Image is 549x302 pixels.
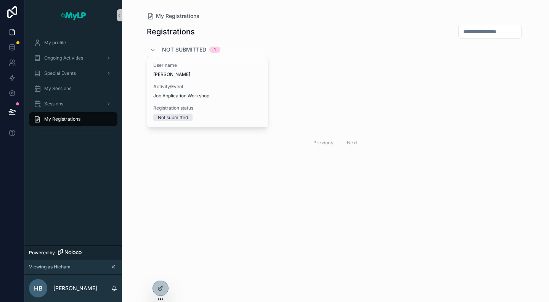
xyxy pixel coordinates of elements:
span: My Registrations [156,12,199,20]
a: Ongoing Activities [29,51,117,65]
a: Powered by [24,245,122,260]
span: User name [153,62,262,68]
div: Not submitted [158,114,188,121]
span: Powered by [29,250,55,256]
span: My Registrations [44,116,80,122]
a: User name[PERSON_NAME]Activity/EventJob Application WorkshopRegistration statusNot submitted [147,56,269,128]
span: Special Events [44,70,76,76]
h1: Registrations [147,26,195,37]
span: Not submitted [162,46,206,53]
span: Sessions [44,101,63,107]
span: Activity/Event [153,84,262,90]
div: 1 [214,47,216,53]
span: Ongoing Activities [44,55,83,61]
p: [PERSON_NAME] [53,284,97,292]
span: My profile [44,40,66,46]
a: My Sessions [29,82,117,95]
a: Job Application Workshop [153,93,209,99]
a: Sessions [29,97,117,111]
span: Viewing as Hicham [29,264,71,270]
a: Special Events [29,66,117,80]
span: My Sessions [44,86,71,92]
div: scrollable content [24,31,122,150]
span: [PERSON_NAME] [153,71,262,78]
a: My Registrations [29,112,117,126]
span: Registration status [153,105,262,111]
a: My Registrations [147,12,199,20]
a: My profile [29,36,117,50]
span: HB [34,284,43,293]
img: App logo [60,9,87,21]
